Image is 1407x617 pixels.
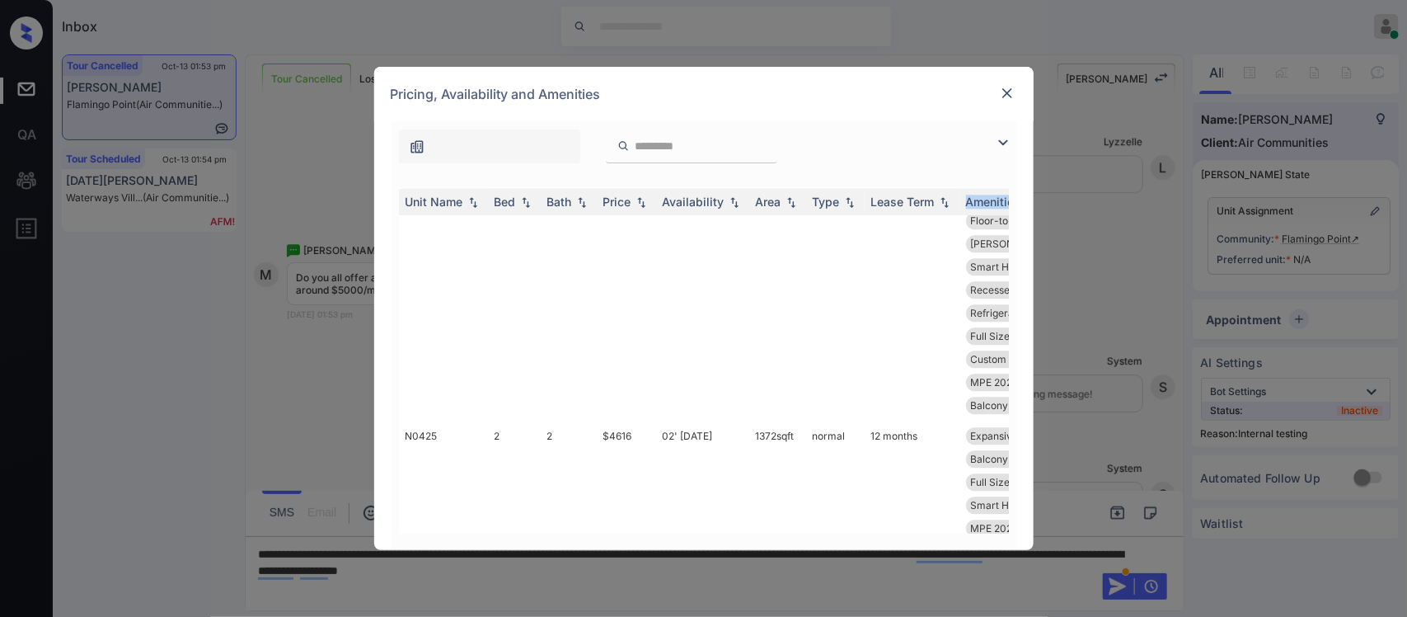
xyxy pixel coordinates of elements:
img: sorting [633,196,650,208]
div: Pricing, Availability and Amenities [374,67,1034,121]
span: Balcony Private [971,453,1045,465]
span: Smart Home Door... [971,499,1062,511]
span: Smart Home Ther... [971,261,1062,273]
span: Full Size Dryer [971,476,1040,488]
span: Full Size Dryer [971,330,1040,342]
td: 2 [488,182,541,421]
img: icon-zuma [409,139,425,155]
span: Expansive Open-... [971,430,1058,442]
div: Price [603,195,631,209]
td: N1128 [399,182,488,421]
div: Amenities [966,195,1021,209]
div: Bed [495,195,516,209]
td: 23' [DATE] [656,182,749,421]
span: Balcony Private [971,399,1045,412]
div: Area [756,195,781,209]
img: sorting [783,196,800,208]
td: 1273 sqft [749,182,806,421]
span: Recessed Dimmab... [971,284,1066,296]
span: Refrigerator Le... [971,307,1049,319]
div: Unit Name [406,195,463,209]
img: sorting [936,196,953,208]
td: 12 months [865,182,959,421]
img: sorting [465,196,481,208]
div: Lease Term [871,195,935,209]
span: MPE 2023 Pkg Lo... [971,522,1061,535]
img: sorting [518,196,534,208]
span: MPE 2023 Pkg Lo... [971,376,1061,389]
td: normal [806,182,865,421]
img: sorting [726,196,743,208]
img: icon-zuma [617,139,630,153]
span: Custom Italian ... [971,353,1048,365]
img: icon-zuma [993,133,1013,153]
img: sorting [574,196,590,208]
img: close [999,85,1015,101]
td: $4339 [597,182,656,421]
div: Type [813,195,840,209]
span: [PERSON_NAME] Ma... [971,238,1076,250]
span: Floor-to-ceilin... [971,214,1046,227]
div: Availability [663,195,725,209]
img: sorting [842,196,858,208]
td: 2 [541,182,597,421]
div: Bath [547,195,572,209]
